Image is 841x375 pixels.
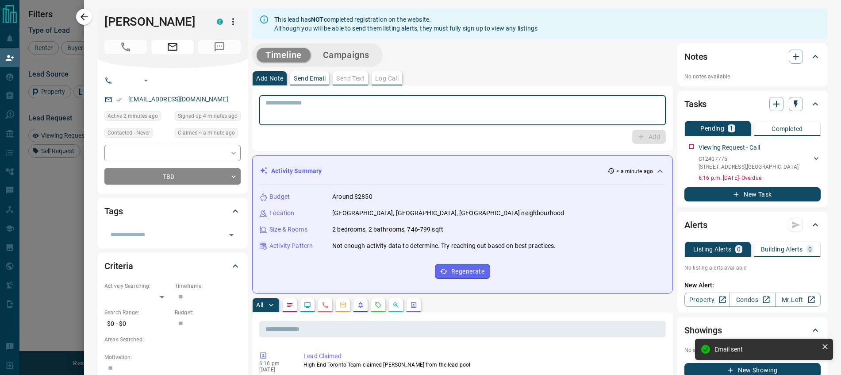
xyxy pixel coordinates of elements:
div: Tags [104,201,241,222]
div: Tue Oct 14 2025 [175,111,241,124]
div: condos.ca [217,19,223,25]
h2: Notes [684,50,707,64]
p: Size & Rooms [269,225,307,234]
h2: Tasks [684,97,707,111]
svg: Lead Browsing Activity [304,302,311,309]
div: Tasks [684,93,821,115]
svg: Calls [322,302,329,309]
button: Timeline [257,48,311,62]
h2: Tags [104,204,123,218]
div: Activity Summary< a minute ago [260,163,665,179]
p: Send Email [294,75,326,81]
p: Budget: [175,309,241,317]
h2: Showings [684,323,722,337]
p: Location [269,209,294,218]
p: Search Range: [104,309,170,317]
p: 1 [730,125,733,131]
span: Active 2 minutes ago [108,112,158,120]
a: [EMAIL_ADDRESS][DOMAIN_NAME] [128,96,228,103]
strong: NOT [311,16,323,23]
p: Motivation: [104,353,241,361]
p: Not enough activity data to determine. Try reaching out based on best practices. [332,241,556,251]
p: All [256,302,263,308]
svg: Listing Alerts [357,302,364,309]
svg: Email Verified [116,97,122,103]
p: Add Note [256,75,283,81]
svg: Opportunities [392,302,399,309]
svg: Requests [375,302,382,309]
a: Condos [730,293,775,307]
p: C12407775 [699,155,799,163]
h2: Criteria [104,259,133,273]
button: Campaigns [314,48,378,62]
a: Mr.Loft [775,293,821,307]
button: Open [225,229,238,241]
span: No Number [198,40,241,54]
p: New Alert: [684,281,821,290]
a: Property [684,293,730,307]
p: 6:16 pm [259,360,290,367]
svg: Notes [286,302,293,309]
p: Budget [269,192,290,201]
div: Notes [684,46,821,67]
div: Tue Oct 14 2025 [175,128,241,140]
p: No notes available [684,73,821,81]
p: Areas Searched: [104,336,241,344]
p: $0 - $0 [104,317,170,331]
svg: Emails [339,302,346,309]
p: 6:16 p.m. [DATE] - Overdue [699,174,821,182]
p: [DATE] [259,367,290,373]
p: < a minute ago [616,167,653,175]
button: Open [141,75,151,86]
p: No showings booked [684,346,821,354]
div: TBD [104,168,241,185]
div: Email sent [714,346,818,353]
p: Completed [772,126,803,132]
p: Activity Summary [271,166,322,176]
p: Around $2850 [332,192,372,201]
div: Criteria [104,255,241,277]
div: This lead has completed registration on the website. Although you will be able to send them listi... [274,12,538,36]
p: Viewing Request - Call [699,143,760,152]
div: Tue Oct 14 2025 [104,111,170,124]
span: No Number [104,40,147,54]
p: Building Alerts [761,246,803,252]
span: Contacted - Never [108,128,150,137]
h1: [PERSON_NAME] [104,15,204,29]
button: Regenerate [435,264,490,279]
p: Listing Alerts [693,246,732,252]
div: C12407775[STREET_ADDRESS],[GEOGRAPHIC_DATA] [699,153,821,173]
p: Activity Pattern [269,241,313,251]
div: Alerts [684,214,821,236]
p: [STREET_ADDRESS] , [GEOGRAPHIC_DATA] [699,163,799,171]
p: [GEOGRAPHIC_DATA], [GEOGRAPHIC_DATA], [GEOGRAPHIC_DATA] neighbourhood [332,209,564,218]
p: Pending [700,125,724,131]
span: Claimed < a minute ago [178,128,235,137]
h2: Alerts [684,218,707,232]
p: No listing alerts available [684,264,821,272]
p: Actively Searching: [104,282,170,290]
button: New Task [684,187,821,201]
span: Email [151,40,194,54]
p: 2 bedrooms, 2 bathrooms, 746-799 sqft [332,225,443,234]
p: Timeframe: [175,282,241,290]
span: Signed up 4 minutes ago [178,112,238,120]
p: 0 [737,246,741,252]
p: High End Toronto Team claimed [PERSON_NAME] from the lead pool [303,361,662,369]
svg: Agent Actions [410,302,417,309]
p: Lead Claimed [303,352,662,361]
p: 0 [808,246,812,252]
div: Showings [684,320,821,341]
